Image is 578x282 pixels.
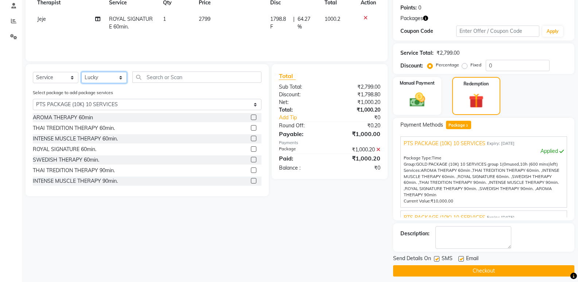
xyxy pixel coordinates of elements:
[418,4,421,12] div: 0
[330,122,386,130] div: ₹0.20
[416,162,558,167] span: used, left)
[463,81,489,87] label: Redemption
[404,155,432,161] span: Package Type:
[466,255,478,264] span: Email
[37,16,46,22] span: Jeje
[542,26,563,37] button: Apply
[400,80,435,86] label: Manual Payment
[400,27,456,35] div: Coupon Code
[465,124,469,128] span: 3
[33,89,113,96] label: Select package to add package services
[330,98,386,106] div: ₹1,000.20
[404,140,485,147] span: PTS PACKAGE (10K) 10 SERVICES
[339,114,386,121] div: ₹0
[325,16,340,22] span: 1000.2
[293,15,295,31] span: |
[437,49,459,57] div: ₹2,799.00
[400,230,430,237] div: Description:
[274,98,330,106] div: Net:
[416,162,502,167] span: GOLD PACKAGE (10K) 10 SERVICES group 1
[330,146,386,154] div: ₹1,000.20
[404,198,431,204] span: Current Value:
[274,146,330,154] div: Package
[33,124,115,132] div: THAI TREDITION THERAPY 60min.
[274,122,330,130] div: Round Off:
[487,215,515,221] span: Expiry: [DATE]
[464,92,488,110] img: _gift.svg
[274,91,330,98] div: Discount:
[33,114,93,121] div: AROMA THERAPY 60min
[404,168,421,173] span: Services:
[274,154,330,163] div: Paid:
[458,174,512,179] span: ROYAL SIGNATURE 60min. ,
[330,130,386,138] div: ₹1,000.00
[404,162,416,167] span: Group:
[274,83,330,91] div: Sub Total:
[404,214,485,221] span: PTS PACKAGE (10K) 10 SERVICES
[432,155,441,161] span: Time
[472,168,542,173] span: THAI TREDITION THERAPY 60min. ,
[436,62,459,68] label: Percentage
[431,198,453,204] span: ₹10,000.00
[404,174,552,185] span: SWEDISH THERAPY 60min. ,
[456,26,539,37] input: Enter Offer / Coupon Code
[520,162,550,167] span: 10h (600 mins)
[274,106,330,114] div: Total:
[132,72,261,83] input: Search or Scan
[330,106,386,114] div: ₹1,000.20
[400,15,423,22] span: Packages
[487,140,515,147] span: Expiry: [DATE]
[274,114,339,121] a: Add Tip
[421,168,472,173] span: AROMA THERAPY 60min ,
[33,177,118,185] div: INTENSE MUSCLE THERAPY 90min.
[393,255,431,264] span: Send Details On
[470,62,481,68] label: Fixed
[393,265,574,277] button: Checkout
[33,146,96,153] div: ROYAL SIGNATURE 60min.
[274,164,330,172] div: Balance :
[480,186,536,191] span: SWEDISH THERAPY 90min. ,
[419,180,489,185] span: THAI TREDITION THERAPY 90min. ,
[298,15,316,31] span: 64.27 %
[404,147,564,155] div: Applied
[279,140,380,146] div: Payments
[330,91,386,98] div: ₹1,798.80
[330,154,386,163] div: ₹1,000.20
[270,15,290,31] span: 1798.8 F
[502,162,510,167] span: (0m
[404,168,559,179] span: INTENSE MUSCLE THERAPY 60min. ,
[330,164,386,172] div: ₹0
[163,16,166,22] span: 1
[405,186,480,191] span: ROYAL SIGNATURE THERAPY 90min. ,
[274,130,330,138] div: Payable:
[33,135,118,143] div: INTENSE MUSCLE THERAPY 60min.
[33,167,115,174] div: THAI TREDITION THERAPY 90min.
[400,4,417,12] div: Points:
[400,121,443,129] span: Payment Methods
[442,255,453,264] span: SMS
[446,121,471,129] span: Package
[330,83,386,91] div: ₹2,799.00
[405,91,430,109] img: _cash.svg
[279,72,296,80] span: Total
[33,156,99,164] div: SWEDISH THERAPY 60min.
[199,16,210,22] span: 2799
[400,49,434,57] div: Service Total:
[400,62,423,70] div: Discount:
[109,16,153,30] span: ROYAL SIGNATURE 60min.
